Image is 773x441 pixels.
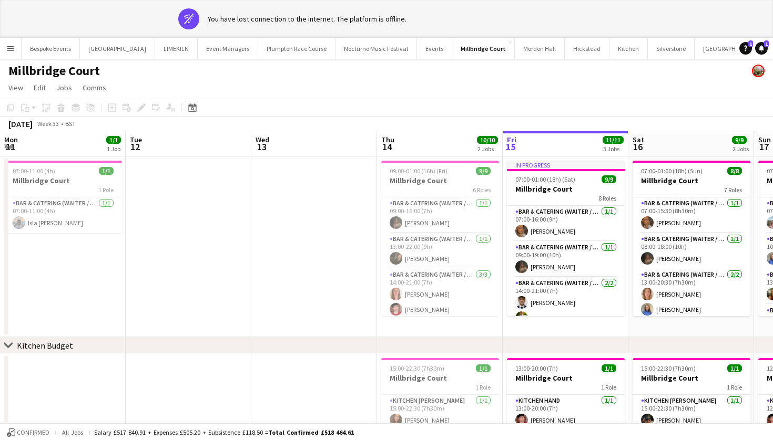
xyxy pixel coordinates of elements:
[641,167,703,175] span: 07:00-01:00 (18h) (Sun)
[34,83,46,92] span: Edit
[507,395,625,430] app-card-role: Kitchen Hand1/113:00-20:00 (7h)[PERSON_NAME]
[381,161,499,316] div: 09:00-01:00 (16h) (Fri)9/9Millbridge Court6 RolesBar & Catering (Waiter / waitress)1/109:00-16:00...
[8,83,23,92] span: View
[507,161,625,169] div: In progress
[208,14,406,24] div: You have lost connection to the internet. The platform is offline.
[155,38,198,59] button: LIMEKILN
[56,83,72,92] span: Jobs
[381,269,499,335] app-card-role: Bar & Catering (Waiter / waitress)3/314:00-21:00 (7h)[PERSON_NAME][PERSON_NAME]
[475,383,491,391] span: 1 Role
[29,81,50,94] a: Edit
[4,161,122,233] app-job-card: 07:00-11:00 (4h)1/1Millbridge Court1 RoleBar & Catering (Waiter / waitress)1/107:00-11:00 (4h)Isl...
[515,38,565,59] button: Morden Hall
[515,175,575,183] span: 07:00-01:00 (18h) (Sat)
[633,197,750,233] app-card-role: Bar & Catering (Waiter / waitress)1/107:00-15:30 (8h30m)[PERSON_NAME]
[107,145,120,153] div: 1 Job
[13,167,55,175] span: 07:00-11:00 (4h)
[727,364,742,372] span: 1/1
[452,38,515,59] button: Millbridge Court
[609,38,648,59] button: Kitchen
[381,233,499,269] app-card-role: Bar & Catering (Waiter / waitress)1/113:00-22:00 (9h)[PERSON_NAME]
[633,358,750,430] div: 15:00-22:30 (7h30m)1/1Millbridge Court1 RoleKitchen [PERSON_NAME]1/115:00-22:30 (7h30m)[PERSON_NAME]
[633,373,750,383] h3: Millbridge Court
[380,141,394,153] span: 14
[695,38,770,59] button: [GEOGRAPHIC_DATA]
[381,135,394,144] span: Thu
[99,167,114,175] span: 1/1
[602,175,616,183] span: 9/9
[598,194,616,202] span: 8 Roles
[83,83,106,92] span: Comms
[633,233,750,269] app-card-role: Bar & Catering (Waiter / waitress)1/108:00-18:00 (10h)[PERSON_NAME]
[3,141,18,153] span: 11
[335,38,417,59] button: Nocturne Music Festival
[8,63,100,79] h1: Millbridge Court
[758,135,771,144] span: Sun
[633,161,750,316] app-job-card: 07:00-01:00 (18h) (Sun)8/8Millbridge Court7 RolesBar & Catering (Waiter / waitress)1/107:00-15:30...
[505,141,516,153] span: 15
[106,136,121,144] span: 1/1
[65,120,76,128] div: BST
[381,373,499,383] h3: Millbridge Court
[130,135,142,144] span: Tue
[633,395,750,430] app-card-role: Kitchen [PERSON_NAME]1/115:00-22:30 (7h30m)[PERSON_NAME]
[8,119,33,129] div: [DATE]
[755,42,768,55] a: 1
[602,364,616,372] span: 1/1
[381,358,499,430] app-job-card: 15:00-22:30 (7h30m)1/1Millbridge Court1 RoleKitchen [PERSON_NAME]1/115:00-22:30 (7h30m)[PERSON_NAME]
[648,38,695,59] button: Silverstone
[476,364,491,372] span: 1/1
[417,38,452,59] button: Events
[4,81,27,94] a: View
[390,364,444,372] span: 15:00-22:30 (7h30m)
[381,197,499,233] app-card-role: Bar & Catering (Waiter / waitress)1/109:00-16:00 (7h)[PERSON_NAME]
[35,120,61,128] span: Week 33
[764,40,769,47] span: 1
[603,136,624,144] span: 11/11
[477,136,498,144] span: 10/10
[477,145,497,153] div: 2 Jobs
[633,269,750,320] app-card-role: Bar & Catering (Waiter / waitress)2/213:00-20:30 (7h30m)[PERSON_NAME][PERSON_NAME]
[752,65,765,77] app-user-avatar: Staffing Manager
[390,167,447,175] span: 09:00-01:00 (16h) (Fri)
[507,161,625,316] app-job-card: In progress07:00-01:00 (18h) (Sat)9/9Millbridge Court8 RolesBar & Catering (Waiter / waitress)1/1...
[507,277,625,328] app-card-role: Bar & Catering (Waiter / waitress)2/214:00-21:00 (7h)[PERSON_NAME][PERSON_NAME]
[507,241,625,277] app-card-role: Bar & Catering (Waiter / waitress)1/109:00-19:00 (10h)[PERSON_NAME]
[601,383,616,391] span: 1 Role
[60,428,85,436] span: All jobs
[476,167,491,175] span: 9/9
[739,42,752,55] a: 1
[633,176,750,185] h3: Millbridge Court
[748,40,753,47] span: 1
[52,81,76,94] a: Jobs
[473,186,491,194] span: 6 Roles
[727,167,742,175] span: 8/8
[78,81,110,94] a: Comms
[603,145,623,153] div: 3 Jobs
[98,186,114,194] span: 1 Role
[507,184,625,194] h3: Millbridge Court
[732,136,747,144] span: 9/9
[507,135,516,144] span: Fri
[507,206,625,241] app-card-role: Bar & Catering (Waiter / waitress)1/107:00-16:00 (9h)[PERSON_NAME]
[128,141,142,153] span: 12
[17,340,73,351] div: Kitchen Budget
[254,141,269,153] span: 13
[258,38,335,59] button: Plumpton Race Course
[631,141,644,153] span: 16
[633,135,644,144] span: Sat
[507,358,625,430] app-job-card: 13:00-20:00 (7h)1/1Millbridge Court1 RoleKitchen Hand1/113:00-20:00 (7h)[PERSON_NAME]
[4,135,18,144] span: Mon
[724,186,742,194] span: 7 Roles
[4,176,122,185] h3: Millbridge Court
[17,429,49,436] span: Confirmed
[22,38,80,59] button: Bespoke Events
[94,428,354,436] div: Salary £517 840.91 + Expenses £505.20 + Subsistence £118.50 =
[5,427,51,438] button: Confirmed
[268,428,354,436] span: Total Confirmed £518 464.61
[727,383,742,391] span: 1 Role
